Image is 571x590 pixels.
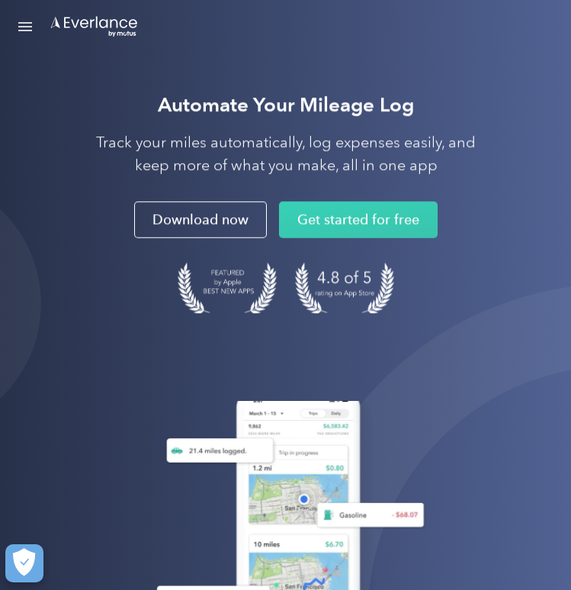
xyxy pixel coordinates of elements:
[5,544,43,582] button: Cookies Settings
[95,131,476,177] p: Track your miles automatically, log expenses easily, and keep more of what you make, all in one app
[178,262,277,313] img: Badge for Featured by Apple Best New Apps
[158,92,414,116] strong: Automate Your Mileage Log
[50,15,139,38] a: Go to homepage
[134,201,267,238] a: Download now
[279,201,438,238] a: Get started for free
[295,262,394,313] img: 4.9 out of 5 stars on the app store
[12,12,38,41] a: Open Menu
